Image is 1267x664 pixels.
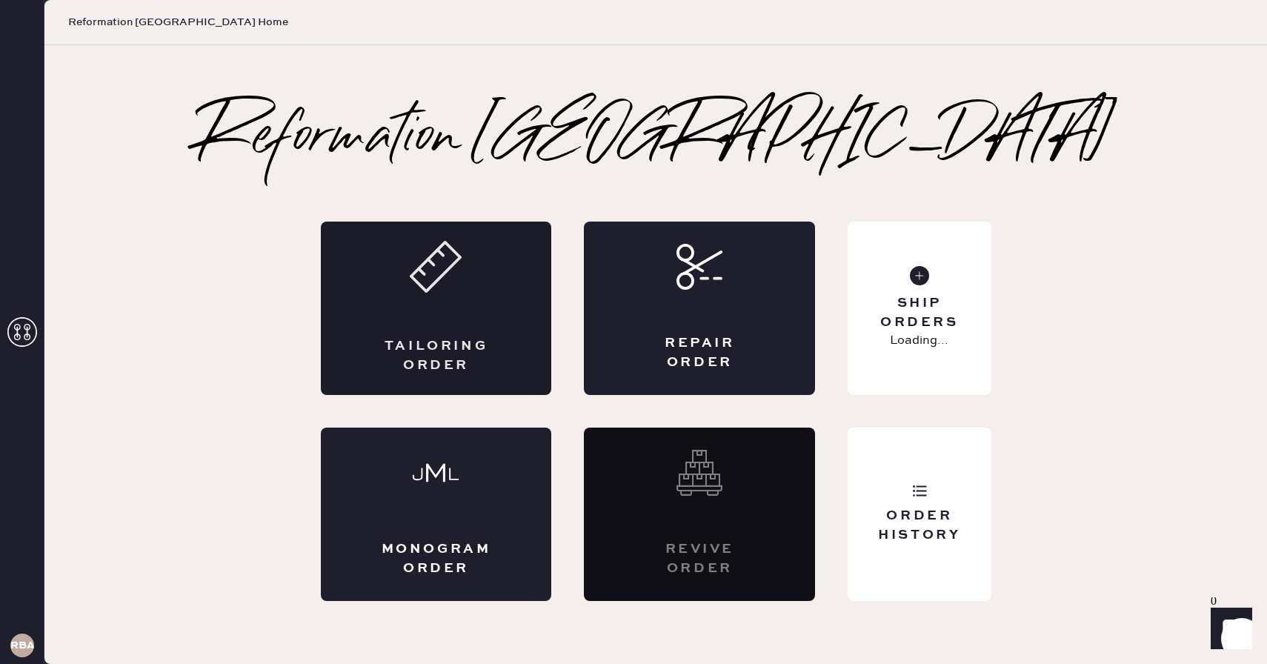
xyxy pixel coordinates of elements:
div: Interested? Contact us at care@hemster.co [584,428,815,601]
h3: RBA [10,640,34,651]
div: Ship Orders [859,294,979,331]
div: Order History [859,507,979,544]
h2: Reformation [GEOGRAPHIC_DATA] [198,109,1114,168]
p: Loading... [890,332,948,350]
iframe: Front Chat [1197,597,1260,661]
span: Reformation [GEOGRAPHIC_DATA] Home [68,15,288,30]
div: Repair Order [643,334,756,371]
div: Monogram Order [380,540,493,577]
div: Tailoring Order [380,337,493,374]
div: Revive order [643,540,756,577]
